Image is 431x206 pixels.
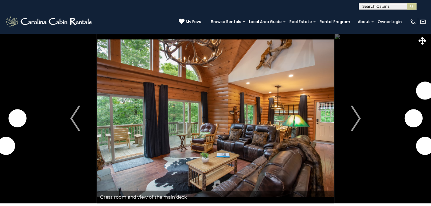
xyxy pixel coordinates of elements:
[186,19,201,25] span: My Favs
[420,19,426,25] img: mail-regular-white.png
[410,19,416,25] img: phone-regular-white.png
[246,17,285,26] a: Local Area Guide
[97,191,334,203] div: Great room and view of the main deck
[355,17,373,26] a: About
[5,15,94,28] img: White-1-2.png
[286,17,315,26] a: Real Estate
[179,18,201,25] a: My Favs
[70,106,80,131] img: arrow
[375,17,405,26] a: Owner Login
[53,33,97,203] button: Previous
[334,33,378,203] button: Next
[316,17,353,26] a: Rental Program
[351,106,361,131] img: arrow
[208,17,245,26] a: Browse Rentals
